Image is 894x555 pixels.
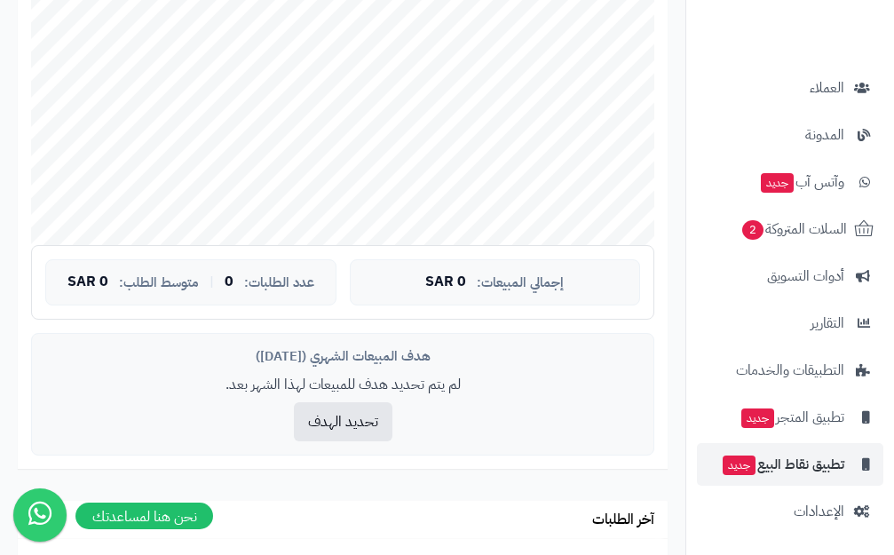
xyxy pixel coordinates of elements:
a: تطبيق نقاط البيعجديد [697,443,883,486]
h3: آخر الطلبات [592,512,654,528]
a: تطبيق المتجرجديد [697,396,883,439]
a: العملاء [697,67,883,109]
span: تطبيق المتجر [740,405,844,430]
span: الإعدادات [794,499,844,524]
span: إجمالي المبيعات: [477,275,564,290]
a: التطبيقات والخدمات [697,349,883,392]
a: المدونة [697,114,883,156]
span: التطبيقات والخدمات [736,358,844,383]
span: جديد [723,456,756,475]
span: 0 SAR [425,274,466,290]
span: العملاء [810,75,844,100]
span: المدونة [805,123,844,147]
a: الإعدادات [697,490,883,533]
a: السلات المتروكة2 [697,208,883,250]
p: لم يتم تحديد هدف للمبيعات لهذا الشهر بعد. [45,375,640,395]
span: جديد [761,173,794,193]
span: التقارير [811,311,844,336]
div: هدف المبيعات الشهري ([DATE]) [45,347,640,366]
span: | [210,275,214,289]
img: logo-2.png [773,32,877,69]
span: 2 [741,219,763,240]
span: السلات المتروكة [740,217,847,242]
span: متوسط الطلب: [119,275,199,290]
span: عدد الطلبات: [244,275,314,290]
a: التقارير [697,302,883,345]
span: جديد [741,408,774,428]
span: 0 SAR [67,274,108,290]
button: تحديد الهدف [294,402,392,441]
span: أدوات التسويق [767,264,844,289]
a: أدوات التسويق [697,255,883,297]
span: 0 [225,274,233,290]
span: وآتس آب [759,170,844,194]
a: وآتس آبجديد [697,161,883,203]
span: تطبيق نقاط البيع [721,452,844,477]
